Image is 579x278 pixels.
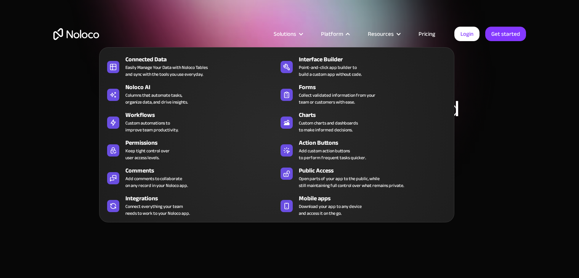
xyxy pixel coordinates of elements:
div: Noloco AI [125,83,280,92]
a: Mobile appsDownload your app to any deviceand access it on the go. [277,192,450,218]
div: Keep tight control over user access levels. [125,147,170,161]
a: PermissionsKeep tight control overuser access levels. [103,137,277,163]
div: Add custom action buttons to perform frequent tasks quicker. [299,147,366,161]
a: Get started [485,27,526,41]
div: Resources [358,29,409,39]
div: Forms [299,83,454,92]
div: Platform [311,29,358,39]
nav: Platform [99,37,454,222]
a: Login [454,27,480,41]
div: Custom automations to improve team productivity. [125,120,178,133]
div: Action Buttons [299,138,454,147]
a: home [53,28,99,40]
div: Connect everything your team needs to work to your Noloco app. [125,203,190,217]
h1: Public No-Code Apps [53,84,526,90]
a: ChartsCustom charts and dashboardsto make informed decisions. [277,109,450,135]
div: Point-and-click app builder to build a custom app without code. [299,64,362,78]
div: Platform [321,29,343,39]
div: Charts [299,110,454,120]
span: Download your app to any device and access it on the go. [299,203,362,217]
div: Interface Builder [299,55,454,64]
a: WorkflowsCustom automations toimprove team productivity. [103,109,277,135]
a: Pricing [409,29,445,39]
div: Add comments to collaborate on any record in your Noloco app. [125,175,188,189]
a: Public AccessOpen parts of your app to the public, whilestill maintaining full control over what ... [277,165,450,190]
div: Solutions [274,29,296,39]
div: Solutions [264,29,311,39]
div: Integrations [125,194,280,203]
div: Connected Data [125,55,280,64]
a: Action ButtonsAdd custom action buttonsto perform frequent tasks quicker. [277,137,450,163]
div: Comments [125,166,280,175]
h2: Share Your Noloco App with the World [53,97,526,120]
a: FormsCollect validated information from yourteam or customers with ease. [277,81,450,107]
div: Collect validated information from your team or customers with ease. [299,92,375,105]
a: Interface BuilderPoint-and-click app builder tobuild a custom app without code. [277,53,450,79]
div: Custom charts and dashboards to make informed decisions. [299,120,358,133]
div: Workflows [125,110,280,120]
a: Noloco AIColumns that automate tasks,organize data, and drive insights. [103,81,277,107]
div: Public Access [299,166,454,175]
div: Resources [368,29,394,39]
div: Open parts of your app to the public, while still maintaining full control over what remains priv... [299,175,404,189]
div: Columns that automate tasks, organize data, and drive insights. [125,92,188,105]
div: Easily Manage Your Data with Noloco Tables and sync with the tools you use everyday. [125,64,208,78]
a: IntegrationsConnect everything your teamneeds to work to your Noloco app. [103,192,277,218]
a: Connected DataEasily Manage Your Data with Noloco Tablesand sync with the tools you use everyday. [103,53,277,79]
div: Permissions [125,138,280,147]
div: Mobile apps [299,194,454,203]
a: CommentsAdd comments to collaborateon any record in your Noloco app. [103,165,277,190]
